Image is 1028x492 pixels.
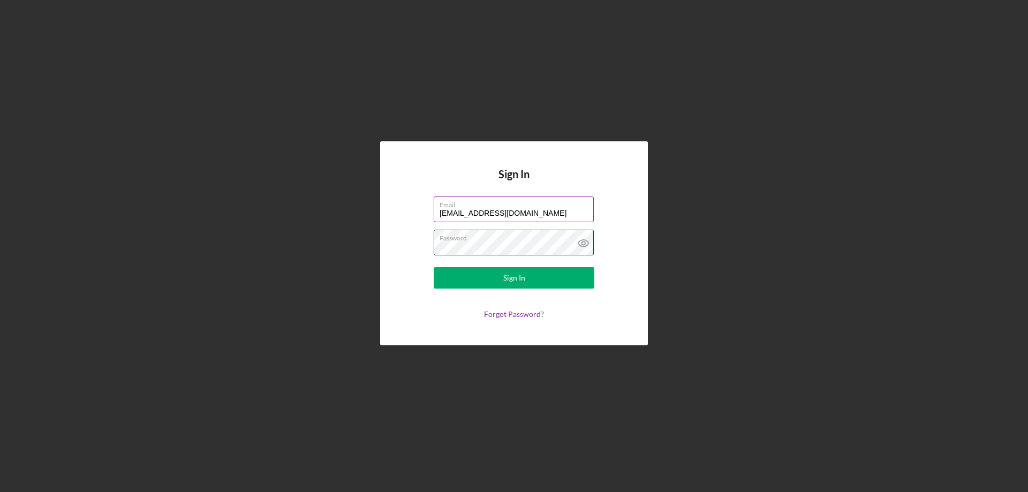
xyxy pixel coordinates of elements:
[484,309,544,319] a: Forgot Password?
[440,197,594,209] label: Email
[434,267,594,289] button: Sign In
[498,168,530,196] h4: Sign In
[503,267,525,289] div: Sign In
[440,230,594,242] label: Password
